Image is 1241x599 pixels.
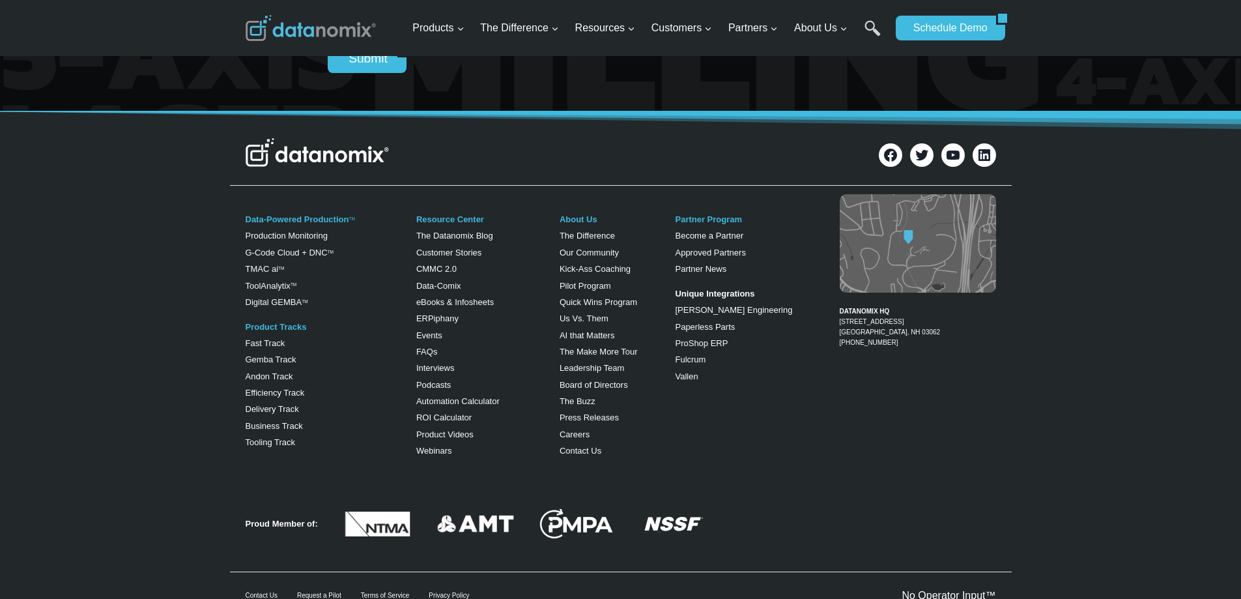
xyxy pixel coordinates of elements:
[675,322,735,332] a: Paperless Parts
[651,20,712,37] span: Customers
[246,138,389,167] img: Datanomix Logo
[416,446,452,456] a: Webinars
[560,281,611,291] a: Pilot Program
[560,347,638,357] a: The Make More Tour
[864,20,881,50] a: Search
[246,437,296,447] a: Tooling Track
[728,20,778,37] span: Partners
[412,20,464,37] span: Products
[246,264,285,274] a: TMAC aiTM
[246,355,296,364] a: Gemba Track
[246,15,376,41] img: Datanomix
[246,297,308,307] a: Digital GEMBATM
[675,214,742,224] a: Partner Program
[416,363,455,373] a: Interviews
[840,296,996,348] figcaption: [PHONE_NUMBER]
[246,231,328,241] a: Production Monitoring
[675,355,706,364] a: Fulcrum
[416,314,459,323] a: ERPiphany
[328,46,398,73] input: Submit
[278,266,284,270] sup: TM
[416,281,461,291] a: Data-Comix
[560,413,619,422] a: Press Releases
[675,248,745,257] a: Approved Partners
[291,282,296,287] a: TM
[416,380,451,390] a: Podcasts
[560,248,619,257] a: Our Community
[560,214,597,224] a: About Us
[416,430,474,439] a: Product Videos
[560,231,615,241] a: The Difference
[675,231,743,241] a: Become a Partner
[560,430,590,439] a: Careers
[246,322,307,332] a: Product Tracks
[246,421,303,431] a: Business Track
[896,16,996,40] a: Schedule Demo
[407,7,889,50] nav: Primary Navigation
[297,592,341,599] a: Request a Pilot
[416,248,481,257] a: Customer Stories
[840,318,941,336] a: [STREET_ADDRESS][GEOGRAPHIC_DATA], NH 03062
[575,20,635,37] span: Resources
[560,380,628,390] a: Board of Directors
[416,264,457,274] a: CMMC 2.0
[416,214,484,224] a: Resource Center
[675,289,754,299] strong: Unique Integrations
[246,592,278,599] a: Contact Us
[429,592,469,599] a: Privacy Policy
[840,194,996,293] img: Datanomix map image
[480,20,559,37] span: The Difference
[416,297,494,307] a: eBooks & Infosheets
[560,264,631,274] a: Kick-Ass Coaching
[560,363,625,373] a: Leadership Team
[840,308,890,315] strong: DATANOMIX HQ
[794,20,848,37] span: About Us
[560,297,637,307] a: Quick Wins Program
[560,446,601,456] a: Contact Us
[560,396,595,406] a: The Buzz
[246,248,334,257] a: G-Code Cloud + DNCTM
[328,250,334,254] sup: TM
[416,413,472,422] a: ROI Calculator
[246,519,318,529] strong: Proud Member of:
[361,592,409,599] a: Terms of Service
[560,330,615,340] a: AI that Matters
[246,281,291,291] a: ToolAnalytix
[246,388,305,398] a: Efficiency Track
[560,314,608,323] a: Us Vs. Them
[302,299,307,304] sup: TM
[246,214,349,224] a: Data-Powered Production
[416,231,493,241] a: The Datanomix Blog
[675,338,728,348] a: ProShop ERP
[675,305,792,315] a: [PERSON_NAME] Engineering
[246,372,293,381] a: Andon Track
[675,264,726,274] a: Partner News
[246,404,299,414] a: Delivery Track
[416,330,442,340] a: Events
[416,347,438,357] a: FAQs
[416,396,500,406] a: Automation Calculator
[349,216,354,221] a: TM
[246,338,285,348] a: Fast Track
[675,372,698,381] a: Vallen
